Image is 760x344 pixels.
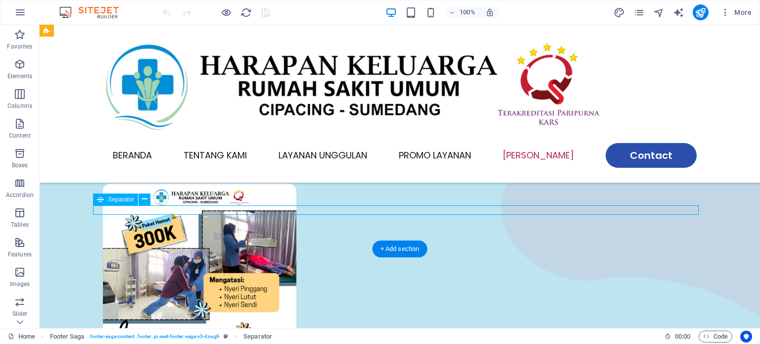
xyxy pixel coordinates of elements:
[108,197,134,202] span: Separator
[57,6,131,18] img: Editor Logo
[220,6,232,18] button: Click here to leave preview mode and continue editing
[89,331,220,343] span: . footer-saga-content .footer .preset-footer-saga-v3-dough
[695,7,706,18] i: Publish
[675,331,690,343] span: 00 00
[6,191,34,199] p: Accordion
[7,72,33,80] p: Elements
[11,221,29,229] p: Tables
[614,6,625,18] button: design
[485,8,494,17] i: On resize automatically adjust zoom level to fit chosen device.
[7,43,32,50] p: Favorites
[9,132,31,140] p: Content
[12,310,28,318] p: Slider
[240,6,252,18] button: reload
[673,7,684,18] i: AI Writer
[50,331,272,343] nav: breadcrumb
[10,280,30,288] p: Images
[8,250,32,258] p: Features
[682,333,683,340] span: :
[653,6,665,18] button: navigator
[720,7,752,17] span: More
[740,331,752,343] button: Usercentrics
[633,7,645,18] i: Pages (Ctrl+Alt+S)
[716,4,756,20] button: More
[665,331,691,343] h6: Session time
[460,6,475,18] h6: 100%
[240,7,252,18] i: Reload page
[699,331,732,343] button: Code
[373,241,427,257] div: + Add section
[12,161,28,169] p: Boxes
[50,331,85,343] span: Click to select. Double-click to edit
[243,331,272,343] span: Click to select. Double-click to edit
[633,6,645,18] button: pages
[8,331,35,343] a: Click to cancel selection. Double-click to open Pages
[614,7,625,18] i: Design (Ctrl+Alt+Y)
[224,334,228,339] i: This element is a customizable preset
[703,331,728,343] span: Code
[445,6,480,18] button: 100%
[673,6,685,18] button: text_generator
[7,102,32,110] p: Columns
[693,4,709,20] button: publish
[653,7,665,18] i: Navigator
